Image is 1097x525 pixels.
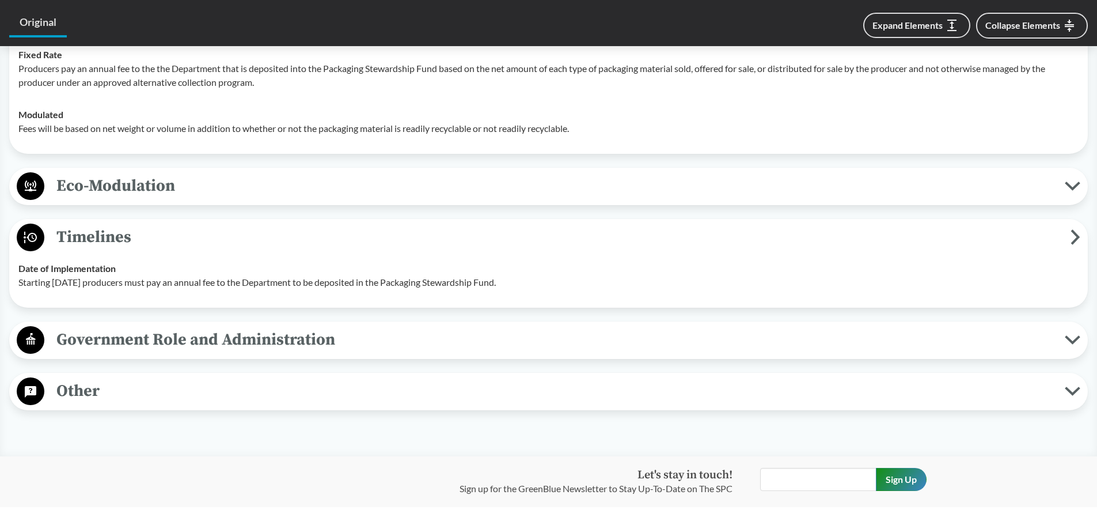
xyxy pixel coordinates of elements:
[44,327,1065,353] span: Government Role and Administration
[18,49,62,60] strong: Fixed Rate
[13,172,1084,201] button: Eco-Modulation
[18,122,1079,135] p: Fees will be based on net weight or volume in addition to whether or not the packaging material i...
[13,377,1084,406] button: Other
[18,263,116,274] strong: Date of Implementation
[863,13,970,38] button: Expand Elements
[876,468,927,491] input: Sign Up
[18,275,1079,289] p: Starting [DATE] producers must pay an annual fee to the Department to be deposited in the Packagi...
[44,173,1065,199] span: Eco-Modulation
[637,468,732,482] strong: Let's stay in touch!
[460,482,732,496] p: Sign up for the GreenBlue Newsletter to Stay Up-To-Date on The SPC
[9,9,67,37] a: Original
[13,223,1084,252] button: Timelines
[18,109,63,120] strong: Modulated
[18,62,1079,89] p: Producers pay an annual fee to the the Department that is deposited into the Packaging Stewardshi...
[13,326,1084,355] button: Government Role and Administration
[976,13,1088,39] button: Collapse Elements
[44,224,1071,250] span: Timelines
[44,378,1065,404] span: Other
